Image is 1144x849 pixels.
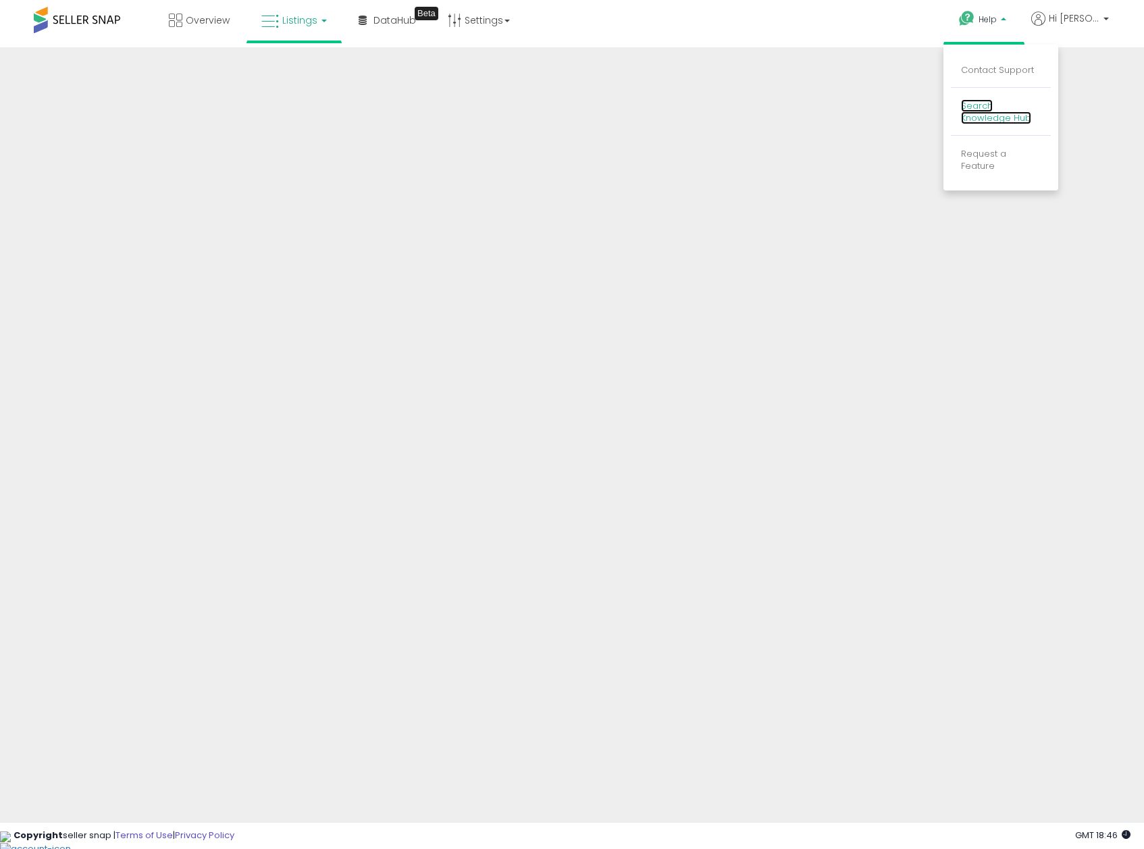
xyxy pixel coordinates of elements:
a: Contact Support [961,63,1034,76]
span: Overview [186,14,230,27]
span: Help [979,14,997,25]
a: Request a Feature [961,147,1006,173]
span: DataHub [373,14,416,27]
a: Search Knowledge Hub [961,99,1031,125]
a: Hi [PERSON_NAME] [1031,11,1109,42]
span: Listings [282,14,317,27]
span: Hi [PERSON_NAME] [1049,11,1099,25]
i: Get Help [958,10,975,27]
div: Tooltip anchor [415,7,438,20]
